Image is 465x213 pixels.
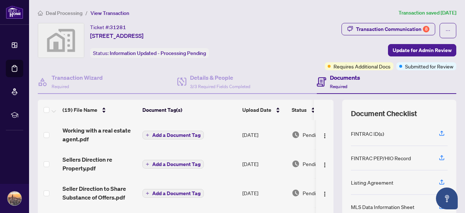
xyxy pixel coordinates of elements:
img: Profile Icon [8,192,21,205]
span: Pending Review [303,160,339,168]
span: ellipsis [445,28,450,33]
button: Transaction Communication8 [341,23,435,35]
button: Add a Document Tag [142,130,204,140]
img: Logo [322,162,328,168]
span: Document Checklist [351,109,417,119]
div: Ticket #: [90,23,126,31]
span: Required [52,84,69,89]
span: Sellers Direction re Property.pdf [62,155,137,173]
td: [DATE] [239,178,289,208]
span: Deal Processing [46,10,82,16]
li: / [85,9,88,17]
h4: Documents [330,73,360,82]
h4: Details & People [190,73,250,82]
button: Logo [319,158,331,170]
article: Transaction saved [DATE] [399,9,456,17]
div: Transaction Communication [356,23,429,35]
button: Add a Document Tag [142,189,204,198]
span: Submitted for Review [405,62,453,70]
th: Status [289,100,351,120]
span: (19) File Name [62,106,97,114]
h4: Transaction Wizard [52,73,103,82]
th: (19) File Name [60,100,139,120]
span: Upload Date [242,106,271,114]
div: 8 [423,26,429,32]
span: Pending Review [303,189,339,197]
span: Status [292,106,307,114]
span: Information Updated - Processing Pending [110,50,206,56]
span: Requires Additional Docs [333,62,391,70]
span: plus [146,192,149,195]
div: FINTRAC ID(s) [351,130,384,138]
span: Working with a real estate agent.pdf [62,126,137,143]
img: Document Status [292,189,300,197]
div: MLS Data Information Sheet [351,203,415,211]
img: logo [6,5,23,19]
img: Document Status [292,160,300,168]
span: Add a Document Tag [152,162,201,167]
span: plus [146,133,149,137]
button: Logo [319,187,331,199]
div: Listing Agreement [351,178,393,186]
img: Logo [322,133,328,139]
span: View Transaction [90,10,129,16]
button: Add a Document Tag [142,160,204,169]
button: Add a Document Tag [142,131,204,139]
span: 3/3 Required Fields Completed [190,84,250,89]
span: plus [146,162,149,166]
img: Document Status [292,131,300,139]
td: [DATE] [239,120,289,149]
span: Add a Document Tag [152,133,201,138]
th: Upload Date [239,100,289,120]
td: [DATE] [239,149,289,178]
div: FINTRAC PEP/HIO Record [351,154,411,162]
span: Required [330,84,347,89]
img: Logo [322,191,328,197]
span: Seller Direction to Share Substance of Offers.pdf [62,184,137,202]
span: 31281 [110,24,126,31]
button: Update for Admin Review [388,44,456,56]
button: Add a Document Tag [142,159,204,169]
button: Open asap [436,188,458,209]
th: Document Tag(s) [139,100,239,120]
div: Status: [90,48,209,58]
span: Pending Review [303,131,339,139]
span: [STREET_ADDRESS] [90,31,143,40]
img: svg%3e [38,23,84,58]
span: Add a Document Tag [152,191,201,196]
button: Logo [319,129,331,141]
span: Update for Admin Review [393,44,452,56]
span: home [38,11,43,16]
button: Add a Document Tag [142,189,204,198]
